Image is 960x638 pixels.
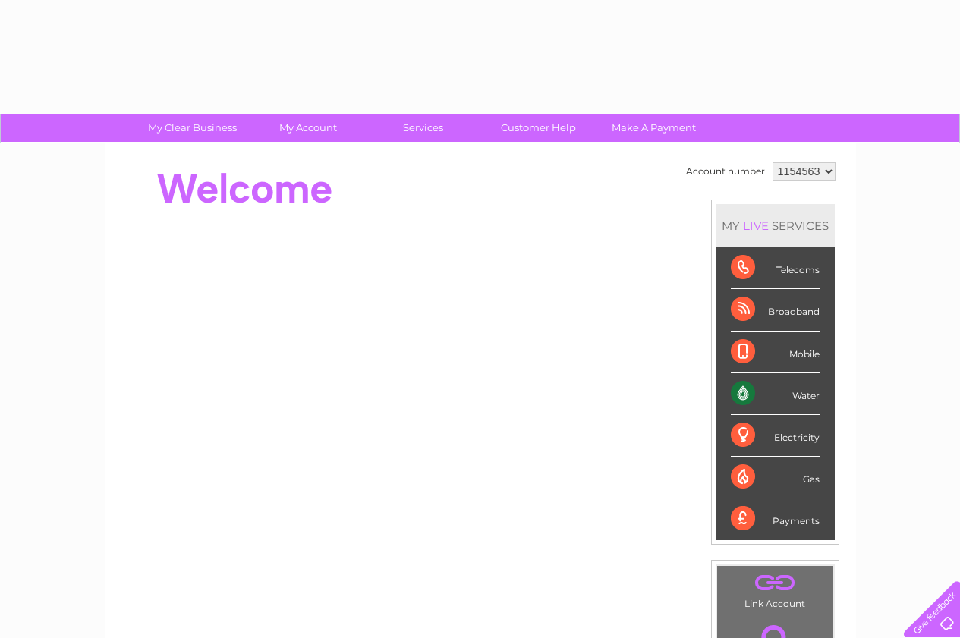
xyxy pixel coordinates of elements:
[731,457,820,498] div: Gas
[731,498,820,539] div: Payments
[360,114,486,142] a: Services
[716,565,834,613] td: Link Account
[130,114,255,142] a: My Clear Business
[476,114,601,142] a: Customer Help
[682,159,769,184] td: Account number
[716,204,835,247] div: MY SERVICES
[245,114,370,142] a: My Account
[721,570,829,596] a: .
[731,289,820,331] div: Broadband
[731,415,820,457] div: Electricity
[731,332,820,373] div: Mobile
[731,247,820,289] div: Telecoms
[591,114,716,142] a: Make A Payment
[731,373,820,415] div: Water
[740,218,772,233] div: LIVE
